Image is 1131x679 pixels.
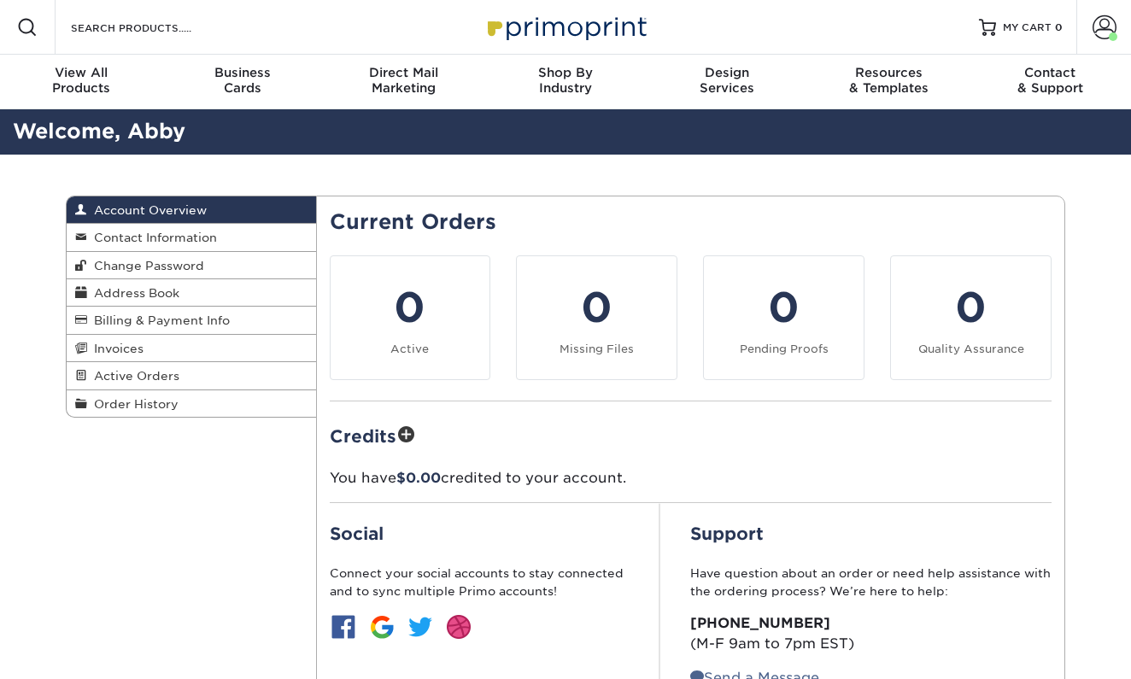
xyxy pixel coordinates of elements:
span: MY CART [1003,20,1052,35]
small: Missing Files [560,342,634,355]
a: Contact& Support [970,55,1131,109]
span: Change Password [87,259,204,272]
a: Order History [67,390,316,417]
div: & Support [970,65,1131,96]
h2: Credits [330,422,1052,448]
span: Shop By [484,65,646,80]
img: Primoprint [480,9,651,45]
small: Pending Proofs [740,342,829,355]
span: Active Orders [87,369,179,383]
small: Active [390,342,429,355]
span: Design [647,65,808,80]
h2: Support [690,524,1052,544]
p: Have question about an order or need help assistance with the ordering process? We’re here to help: [690,565,1052,600]
span: Account Overview [87,203,207,217]
span: Order History [87,397,179,411]
h2: Social [330,524,629,544]
p: Connect your social accounts to stay connected and to sync multiple Primo accounts! [330,565,629,600]
a: Billing & Payment Info [67,307,316,334]
a: 0 Quality Assurance [890,255,1052,380]
span: 0 [1055,21,1063,33]
a: Change Password [67,252,316,279]
div: Industry [484,65,646,96]
a: Invoices [67,335,316,362]
a: 0 Active [330,255,491,380]
div: Marketing [323,65,484,96]
a: Account Overview [67,196,316,224]
a: 0 Pending Proofs [703,255,864,380]
span: Business [161,65,323,80]
a: DesignServices [647,55,808,109]
div: Services [647,65,808,96]
h2: Current Orders [330,210,1052,235]
a: Contact Information [67,224,316,251]
a: Address Book [67,279,316,307]
img: btn-google.jpg [368,613,396,641]
div: 0 [527,277,666,338]
div: Cards [161,65,323,96]
span: $0.00 [396,470,441,486]
p: (M-F 9am to 7pm EST) [690,613,1052,654]
span: Contact [970,65,1131,80]
input: SEARCH PRODUCTS..... [69,17,236,38]
img: btn-facebook.jpg [330,613,357,641]
span: Invoices [87,342,144,355]
p: You have credited to your account. [330,468,1052,489]
div: & Templates [808,65,970,96]
a: Resources& Templates [808,55,970,109]
a: 0 Missing Files [516,255,677,380]
span: Address Book [87,286,179,300]
img: btn-twitter.jpg [407,613,434,641]
span: Billing & Payment Info [87,313,230,327]
small: Quality Assurance [918,342,1024,355]
div: 0 [341,277,480,338]
div: 0 [901,277,1040,338]
a: Direct MailMarketing [323,55,484,109]
span: Contact Information [87,231,217,244]
a: Active Orders [67,362,316,389]
span: Resources [808,65,970,80]
img: btn-dribbble.jpg [445,613,472,641]
strong: [PHONE_NUMBER] [690,615,830,631]
a: Shop ByIndustry [484,55,646,109]
span: Direct Mail [323,65,484,80]
div: 0 [714,277,853,338]
a: BusinessCards [161,55,323,109]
